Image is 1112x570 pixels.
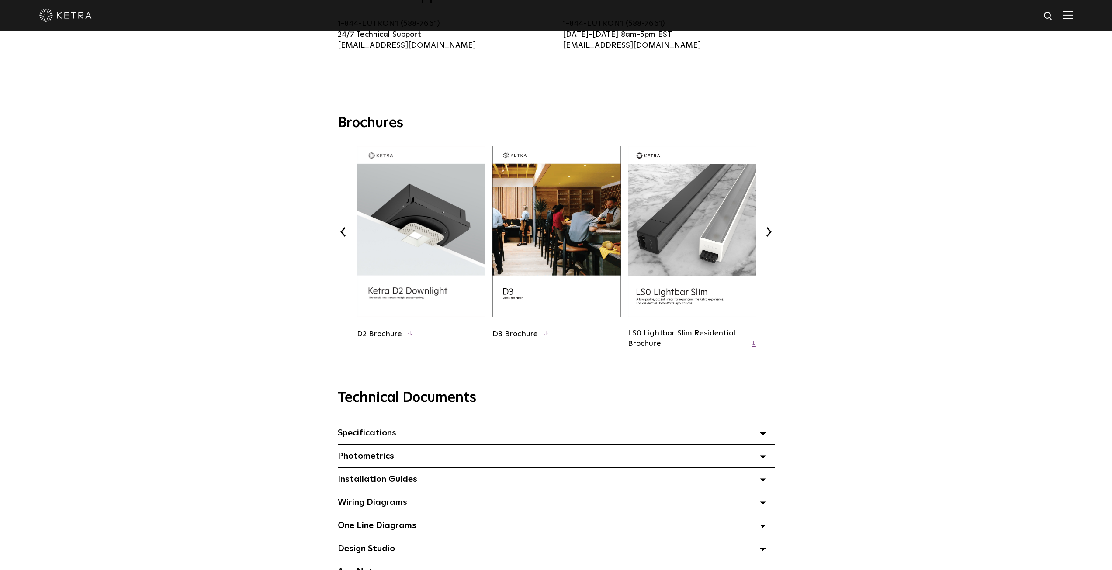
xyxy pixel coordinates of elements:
button: Previous [338,226,349,238]
img: Ketra d2 Sell Sheet_1140x1520 [357,146,485,317]
a: LS0 Lightbar Slim Residential Brochure [628,329,735,348]
span: Wiring Diagrams [338,498,407,507]
a: D3 Brochure [492,330,538,338]
p: 1-844-LUTRON1 (588-7661) [DATE]-[DATE] 8am-5pm EST [EMAIL_ADDRESS][DOMAIN_NAME] [563,18,775,51]
img: d3_brochure_thumbnail [492,146,621,317]
img: LS0LightbarSlim_BrochureCover [628,146,756,317]
span: One Line Diagrams [338,521,416,530]
span: Installation Guides [338,475,417,484]
span: Design Studio [338,544,395,553]
img: search icon [1043,11,1054,22]
h3: Technical Documents [338,390,775,406]
span: Specifications [338,428,396,437]
p: 1-844-LUTRON1 (588-7661) 24/7 Technical Support [338,18,550,51]
img: Hamburger%20Nav.svg [1063,11,1073,19]
a: D2 Brochure [357,330,402,338]
h3: Brochures [338,114,775,133]
img: ketra-logo-2019-white [39,9,92,22]
span: Photometrics [338,452,394,460]
button: Next [763,226,775,238]
a: [EMAIL_ADDRESS][DOMAIN_NAME] [338,41,476,49]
